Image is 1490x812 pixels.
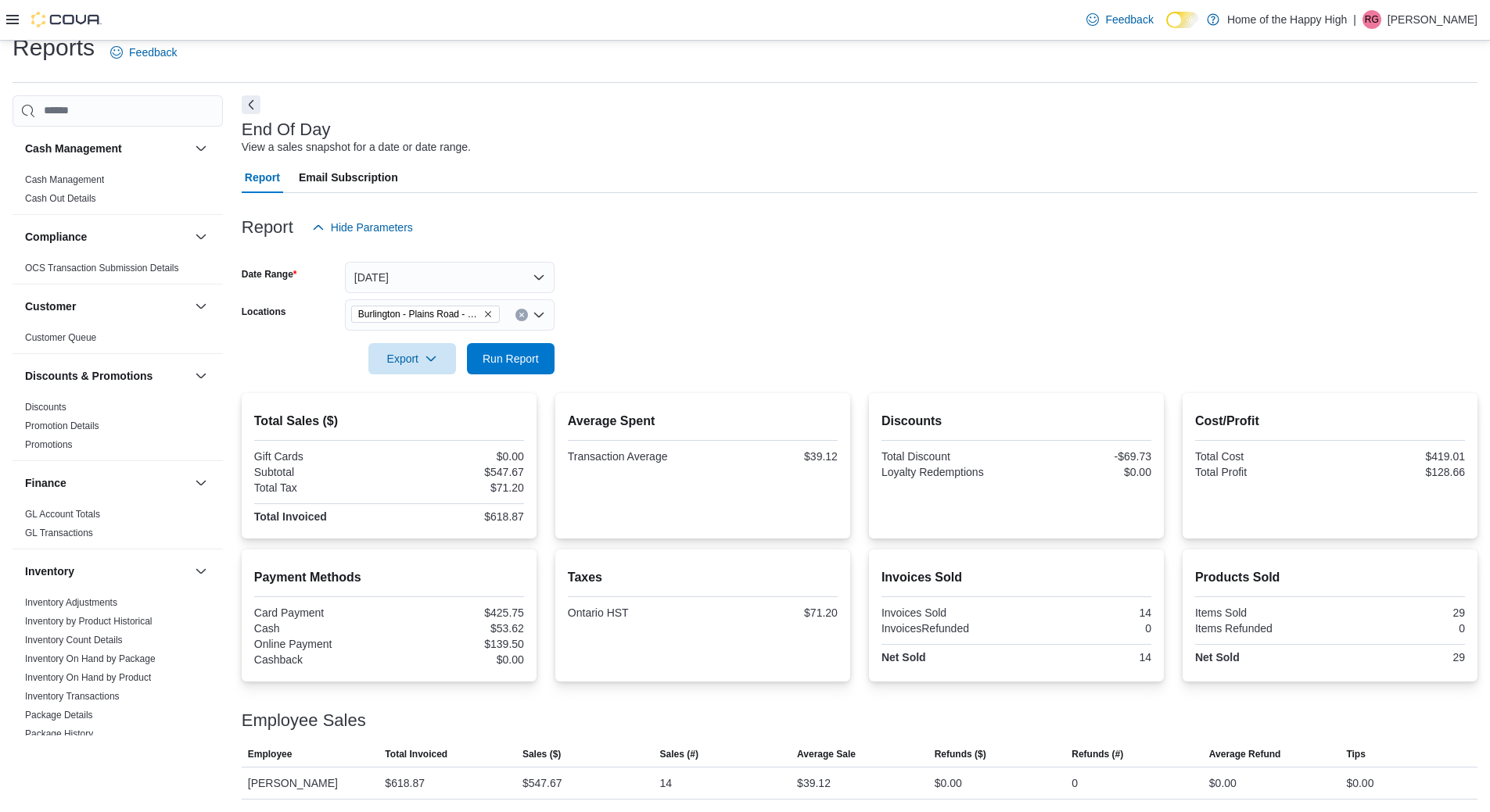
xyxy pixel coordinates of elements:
[242,268,297,281] label: Date Range
[483,309,493,319] button: Remove Burlington - Plains Road - Friendly Stranger from selection in this group
[483,351,539,367] span: Run Report
[1019,622,1151,635] div: 0
[25,672,151,683] a: Inventory On Hand by Product
[254,653,386,666] div: Cashback
[192,297,210,316] button: Customer
[1195,651,1240,664] strong: Net Sold
[25,509,100,520] a: GL Account Totals
[1080,4,1159,35] a: Feedback
[660,774,673,792] div: 14
[242,120,331,139] h3: End Of Day
[104,37,183,68] a: Feedback
[25,596,117,609] span: Inventory Adjustments
[881,651,926,664] strong: Net Sold
[25,691,120,702] a: Inventory Transactions
[1072,774,1078,792] div: 0
[392,481,524,494] div: $71.20
[242,139,471,156] div: View a sales snapshot for a date or date range.
[25,420,99,432] span: Promotion Details
[385,748,447,760] span: Total Invoiced
[248,748,293,760] span: Employee
[25,709,93,721] span: Package Details
[25,299,76,314] h3: Customer
[192,562,210,581] button: Inventory
[467,343,555,374] button: Run Report
[25,475,188,491] button: Finance
[1227,10,1347,29] p: Home of the Happy High
[25,263,179,274] a: OCS Transaction Submission Details
[254,622,386,635] div: Cash
[881,450,1014,463] div: Total Discount
[25,438,73,451] span: Promotions
[392,450,524,463] div: $0.00
[378,343,447,374] span: Export
[568,412,838,431] h2: Average Spent
[331,220,413,235] span: Hide Parameters
[25,671,151,684] span: Inventory On Hand by Product
[25,653,156,665] span: Inventory On Hand by Package
[1346,774,1373,792] div: $0.00
[25,597,117,608] a: Inventory Adjustments
[25,563,74,579] h3: Inventory
[13,170,223,214] div: Cash Management
[1209,774,1237,792] div: $0.00
[1072,748,1123,760] span: Refunds (#)
[242,306,286,318] label: Locations
[299,162,398,193] span: Email Subscription
[25,193,96,204] a: Cash Out Details
[568,606,700,619] div: Ontario HST
[706,450,838,463] div: $39.12
[392,622,524,635] div: $53.62
[25,690,120,703] span: Inventory Transactions
[568,568,838,587] h2: Taxes
[254,466,386,478] div: Subtotal
[351,306,500,323] span: Burlington - Plains Road - Friendly Stranger
[1195,606,1327,619] div: Items Sold
[254,510,327,523] strong: Total Invoiced
[13,505,223,549] div: Finance
[306,212,419,243] button: Hide Parameters
[533,309,545,321] button: Open list of options
[392,606,524,619] div: $425.75
[1019,450,1151,463] div: -$69.73
[392,466,524,478] div: $547.67
[881,606,1014,619] div: Invoices Sold
[25,141,122,156] h3: Cash Management
[25,368,188,384] button: Discounts & Promotions
[192,139,210,158] button: Cash Management
[13,259,223,284] div: Compliance
[881,622,1014,635] div: InvoicesRefunded
[1019,466,1151,478] div: $0.00
[358,306,480,322] span: Burlington - Plains Road - Friendly Stranger
[13,398,223,460] div: Discounts & Promotions
[1209,748,1281,760] span: Average Refund
[192,367,210,385] button: Discounts & Promotions
[25,141,188,156] button: Cash Management
[254,412,524,431] h2: Total Sales ($)
[522,774,562,792] div: $547.67
[25,634,123,646] span: Inventory Count Details
[1346,748,1365,760] span: Tips
[25,728,93,740] span: Package History
[935,774,962,792] div: $0.00
[522,748,561,760] span: Sales ($)
[25,616,153,627] a: Inventory by Product Historical
[660,748,698,760] span: Sales (#)
[192,474,210,492] button: Finance
[1166,12,1199,28] input: Dark Mode
[706,606,838,619] div: $71.20
[568,450,700,463] div: Transaction Average
[254,638,386,650] div: Online Payment
[881,412,1151,431] h2: Discounts
[242,95,260,114] button: Next
[392,653,524,666] div: $0.00
[1333,466,1465,478] div: $128.66
[25,229,87,245] h3: Compliance
[1195,466,1327,478] div: Total Profit
[25,475,66,491] h3: Finance
[25,174,104,185] a: Cash Management
[192,227,210,246] button: Compliance
[25,728,93,739] a: Package History
[25,299,188,314] button: Customer
[515,309,528,321] button: Clear input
